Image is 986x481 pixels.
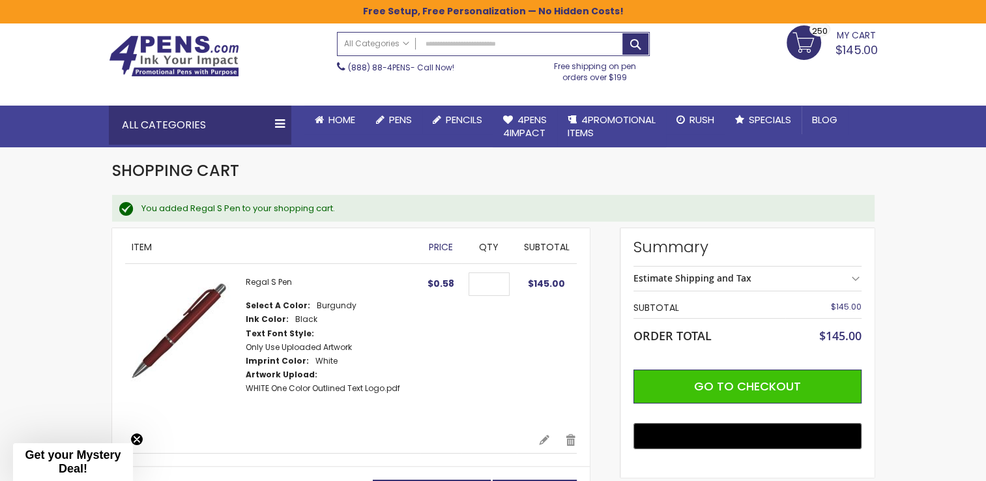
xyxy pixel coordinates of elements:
[389,113,412,126] span: Pens
[246,328,314,339] dt: Text Font Style
[749,113,791,126] span: Specials
[802,106,848,134] a: Blog
[528,277,565,290] span: $145.00
[125,277,246,420] a: Regal S-Burgundy
[246,370,317,380] dt: Artwork Upload
[246,383,400,394] a: WHITE One Color Outlined Text Logo.pdf
[633,423,862,449] button: Buy with GPay
[633,272,751,284] strong: Estimate Shipping and Tax
[246,276,292,287] a: Regal S Pen
[246,342,352,353] dd: Only Use Uploaded Artwork
[246,314,289,325] dt: Ink Color
[109,35,239,77] img: 4Pens Custom Pens and Promotional Products
[633,326,712,343] strong: Order Total
[348,62,411,73] a: (888) 88-4PENS
[725,106,802,134] a: Specials
[568,113,656,139] span: 4PROMOTIONAL ITEMS
[493,106,557,148] a: 4Pens4impact
[540,56,650,82] div: Free shipping on pen orders over $199
[689,113,714,126] span: Rush
[819,328,862,343] span: $145.00
[633,298,785,318] th: Subtotal
[328,113,355,126] span: Home
[125,277,233,385] img: Regal S-Burgundy
[831,301,862,312] span: $145.00
[25,448,121,475] span: Get your Mystery Deal!
[315,356,338,366] dd: White
[428,277,454,290] span: $0.58
[835,42,878,58] span: $145.00
[141,203,862,214] div: You added Regal S Pen to your shopping cart.
[132,241,152,254] span: Item
[524,241,570,254] span: Subtotal
[503,113,547,139] span: 4Pens 4impact
[109,106,291,145] div: All Categories
[246,300,310,311] dt: Select A Color
[446,113,482,126] span: Pencils
[344,38,409,49] span: All Categories
[694,378,801,394] span: Go to Checkout
[13,443,133,481] div: Get your Mystery Deal!Close teaser
[666,106,725,134] a: Rush
[112,160,239,181] span: Shopping Cart
[317,300,356,311] dd: Burgundy
[479,241,499,254] span: Qty
[429,241,453,254] span: Price
[557,106,666,148] a: 4PROMOTIONALITEMS
[246,356,309,366] dt: Imprint Color
[422,106,493,134] a: Pencils
[878,446,986,481] iframe: Google Customer Reviews
[366,106,422,134] a: Pens
[812,25,828,37] span: 250
[130,433,143,446] button: Close teaser
[812,113,837,126] span: Blog
[633,237,862,257] strong: Summary
[304,106,366,134] a: Home
[633,370,862,403] button: Go to Checkout
[338,33,416,54] a: All Categories
[787,25,878,58] a: $145.00 250
[348,62,454,73] span: - Call Now!
[295,314,317,325] dd: Black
